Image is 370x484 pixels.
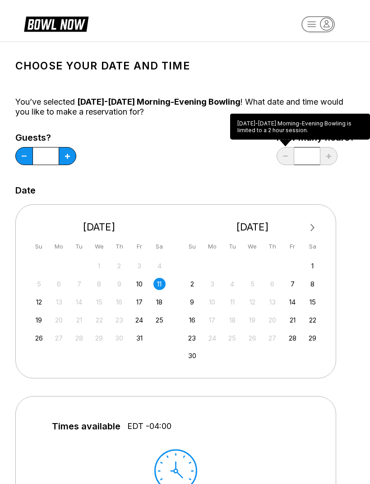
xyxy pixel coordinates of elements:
div: Choose Sunday, November 9th, 2025 [186,296,198,308]
div: Not available Tuesday, November 11th, 2025 [226,296,238,308]
div: Not available Wednesday, October 29th, 2025 [93,332,105,344]
div: Fr [133,240,145,253]
div: Not available Monday, November 24th, 2025 [206,332,218,344]
div: Not available Tuesday, October 7th, 2025 [73,278,85,290]
div: Choose Saturday, November 15th, 2025 [306,296,319,308]
div: Su [33,240,45,253]
div: We [246,240,259,253]
div: Not available Thursday, November 27th, 2025 [266,332,278,344]
div: [DATE] [29,221,169,233]
div: Not available Saturday, October 4th, 2025 [153,260,166,272]
div: Not available Tuesday, November 18th, 2025 [226,314,238,326]
div: Choose Friday, November 7th, 2025 [287,278,299,290]
label: How many hours? [277,133,355,143]
div: Choose Friday, October 31st, 2025 [133,332,145,344]
span: EDT -04:00 [127,421,171,431]
div: Not available Wednesday, November 5th, 2025 [246,278,259,290]
div: Th [113,240,125,253]
div: Not available Thursday, October 23rd, 2025 [113,314,125,326]
div: Choose Friday, October 24th, 2025 [133,314,145,326]
div: Choose Friday, October 10th, 2025 [133,278,145,290]
div: Not available Thursday, November 6th, 2025 [266,278,278,290]
div: Not available Wednesday, October 22nd, 2025 [93,314,105,326]
div: month 2025-11 [185,259,320,362]
div: Choose Sunday, October 12th, 2025 [33,296,45,308]
div: Choose Saturday, October 18th, 2025 [153,296,166,308]
div: [DATE] [183,221,323,233]
div: Choose Saturday, October 25th, 2025 [153,314,166,326]
div: Not available Thursday, October 9th, 2025 [113,278,125,290]
div: Mo [206,240,218,253]
div: Not available Friday, October 3rd, 2025 [133,260,145,272]
span: [DATE]-[DATE] Morning-Evening Bowling [77,97,240,106]
div: Not available Monday, November 10th, 2025 [206,296,218,308]
div: Not available Tuesday, October 21st, 2025 [73,314,85,326]
div: Choose Friday, November 21st, 2025 [287,314,299,326]
div: Th [266,240,278,253]
div: Not available Thursday, October 30th, 2025 [113,332,125,344]
div: Choose Sunday, November 30th, 2025 [186,350,198,362]
div: Fr [287,240,299,253]
span: Times available [52,421,120,431]
div: Choose Saturday, November 29th, 2025 [306,332,319,344]
div: Not available Monday, November 17th, 2025 [206,314,218,326]
div: Not available Thursday, October 2nd, 2025 [113,260,125,272]
div: Choose Saturday, November 1st, 2025 [306,260,319,272]
div: Sa [306,240,319,253]
div: Not available Thursday, November 13th, 2025 [266,296,278,308]
div: Choose Sunday, November 16th, 2025 [186,314,198,326]
div: Choose Sunday, November 23rd, 2025 [186,332,198,344]
div: Su [186,240,198,253]
div: Not available Tuesday, October 28th, 2025 [73,332,85,344]
div: Not available Wednesday, October 1st, 2025 [93,260,105,272]
div: Not available Wednesday, November 19th, 2025 [246,314,259,326]
div: Not available Tuesday, October 14th, 2025 [73,296,85,308]
div: Not available Thursday, October 16th, 2025 [113,296,125,308]
div: Not available Wednesday, November 26th, 2025 [246,332,259,344]
div: Tu [73,240,85,253]
div: Mo [53,240,65,253]
button: Next Month [305,221,320,235]
div: [DATE]-[DATE] Morning-Evening Bowling is limited to a 2 hour session. [230,114,370,140]
div: Not available Wednesday, October 8th, 2025 [93,278,105,290]
div: Not available Wednesday, October 15th, 2025 [93,296,105,308]
div: Not available Tuesday, November 25th, 2025 [226,332,238,344]
div: Tu [226,240,238,253]
div: Choose Sunday, October 26th, 2025 [33,332,45,344]
div: Not available Monday, October 6th, 2025 [53,278,65,290]
label: Date [15,185,36,195]
div: Sa [153,240,166,253]
div: Not available Monday, October 27th, 2025 [53,332,65,344]
div: Choose Friday, October 17th, 2025 [133,296,145,308]
div: Not available Tuesday, November 4th, 2025 [226,278,238,290]
div: Not available Monday, November 3rd, 2025 [206,278,218,290]
h1: Choose your Date and time [15,60,355,72]
div: We [93,240,105,253]
div: Choose Saturday, November 22nd, 2025 [306,314,319,326]
div: Choose Saturday, November 8th, 2025 [306,278,319,290]
label: Guests? [15,133,76,143]
div: Choose Friday, November 14th, 2025 [287,296,299,308]
div: Not available Wednesday, November 12th, 2025 [246,296,259,308]
div: Not available Thursday, November 20th, 2025 [266,314,278,326]
div: Choose Friday, November 28th, 2025 [287,332,299,344]
div: month 2025-10 [32,259,167,344]
div: Choose Saturday, October 11th, 2025 [153,278,166,290]
div: Choose Sunday, November 2nd, 2025 [186,278,198,290]
div: You’ve selected ! What date and time would you like to make a reservation for? [15,97,355,117]
div: Not available Monday, October 20th, 2025 [53,314,65,326]
div: Choose Sunday, October 19th, 2025 [33,314,45,326]
div: Not available Monday, October 13th, 2025 [53,296,65,308]
div: Not available Sunday, October 5th, 2025 [33,278,45,290]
